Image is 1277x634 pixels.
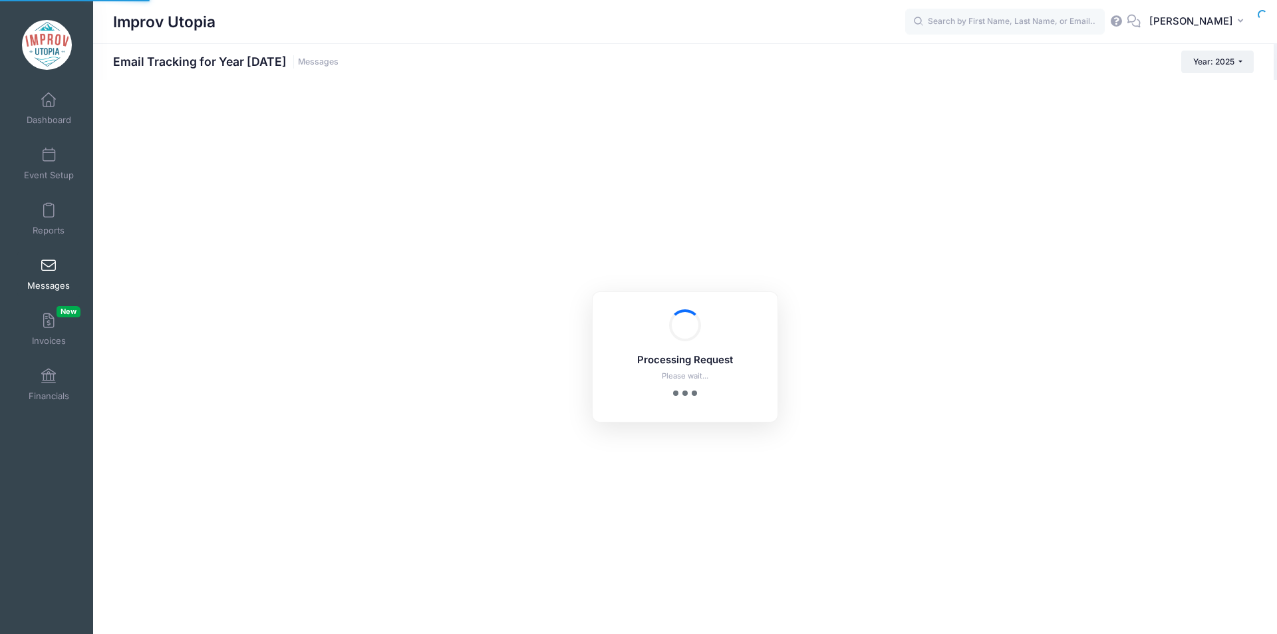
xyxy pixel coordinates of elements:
[113,7,215,37] h1: Improv Utopia
[1149,14,1233,29] span: [PERSON_NAME]
[298,57,339,67] a: Messages
[17,140,80,187] a: Event Setup
[610,371,760,382] p: Please wait...
[17,251,80,297] a: Messages
[1141,7,1257,37] button: [PERSON_NAME]
[905,9,1105,35] input: Search by First Name, Last Name, or Email...
[24,170,74,181] span: Event Setup
[17,361,80,408] a: Financials
[610,355,760,367] h5: Processing Request
[32,335,66,347] span: Invoices
[17,196,80,242] a: Reports
[29,391,69,402] span: Financials
[57,306,80,317] span: New
[113,55,339,69] h1: Email Tracking for Year [DATE]
[22,20,72,70] img: Improv Utopia
[33,225,65,236] span: Reports
[27,114,71,126] span: Dashboard
[17,85,80,132] a: Dashboard
[17,306,80,353] a: InvoicesNew
[1193,57,1234,67] span: Year: 2025
[27,280,70,291] span: Messages
[1181,51,1254,73] button: Year: 2025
